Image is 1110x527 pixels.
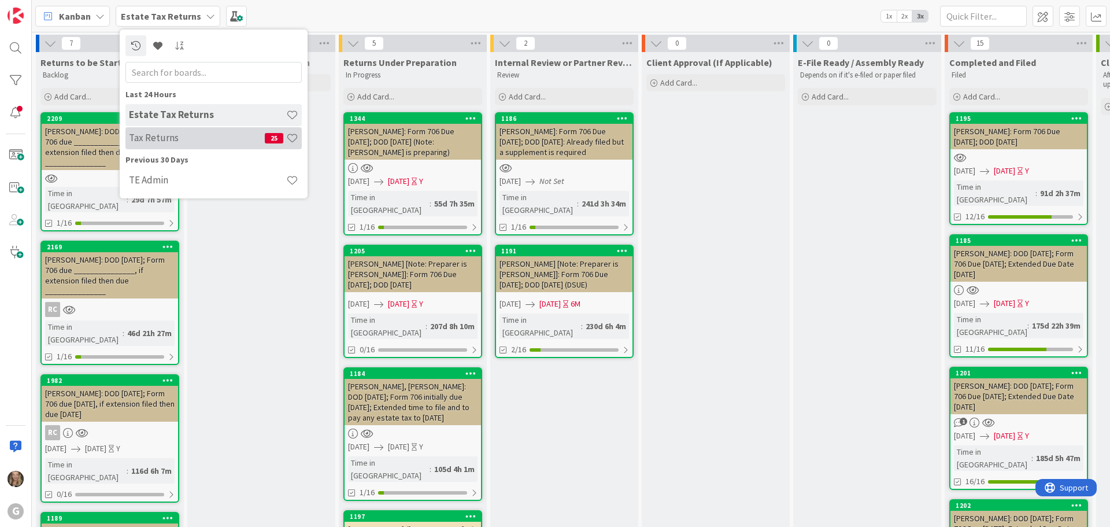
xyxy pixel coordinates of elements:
div: 1201 [950,368,1087,378]
div: RC [42,302,178,317]
span: [DATE] [994,165,1015,177]
div: 1185[PERSON_NAME]: DOD [DATE]; Form 706 Due [DATE]; Extended Due Date [DATE] [950,235,1087,282]
div: 1191 [501,247,632,255]
div: 2169 [42,242,178,252]
div: 1191 [496,246,632,256]
span: 0/16 [360,344,375,356]
div: 2169 [47,243,178,251]
div: 1189 [42,513,178,524]
img: BS [8,471,24,487]
span: 16/16 [965,476,985,488]
div: 185d 5h 47m [1033,452,1083,465]
span: 12/16 [965,211,985,223]
div: 1185 [950,235,1087,246]
div: 1195 [950,113,1087,124]
span: [DATE] [348,298,369,310]
div: Time in [GEOGRAPHIC_DATA] [348,191,430,216]
div: 55d 7h 35m [431,197,478,210]
span: : [123,327,124,340]
div: 1191[PERSON_NAME] [Note: Preparer is [PERSON_NAME]]: Form 706 Due [DATE]; DOD [DATE] (DSUE) [496,246,632,292]
span: 15 [970,36,990,50]
input: Quick Filter... [940,6,1027,27]
span: : [1031,452,1033,465]
span: Add Card... [963,91,1000,102]
div: 1186 [496,113,632,124]
span: 3x [912,10,928,22]
span: Client Approval (If Applicable) [646,57,772,68]
div: [PERSON_NAME]: DOD [DATE]; Form 706 due _______________, if extension filed then due _______________ [42,252,178,298]
span: [DATE] [388,441,409,453]
div: 1982 [47,377,178,385]
div: 1184[PERSON_NAME], [PERSON_NAME]: DOD [DATE]; Form 706 initially due [DATE]; Extended time to fil... [345,368,481,425]
div: 116d 6h 7m [128,465,175,477]
span: : [425,320,427,333]
span: 1/16 [57,351,72,363]
p: Review [497,71,631,80]
div: RC [45,425,60,440]
div: 230d 6h 4m [583,320,629,333]
span: Add Card... [509,91,546,102]
div: Y [1025,165,1029,177]
p: Backlog [43,71,177,80]
div: 29d 7h 57m [128,193,175,206]
div: RC [45,302,60,317]
div: [PERSON_NAME] [Note: Preparer is [PERSON_NAME]]: Form 706 Due [DATE]; DOD [DATE] [345,256,481,292]
span: Internal Review or Partner Review [495,57,634,68]
div: [PERSON_NAME]: DOD [DATE]; Form 706 due _______________, if extension filed then due _______________ [42,124,178,170]
div: Time in [GEOGRAPHIC_DATA] [954,313,1027,338]
div: [PERSON_NAME]: DOD [DATE]; Form 706 Due [DATE]; Extended Due Date [DATE] [950,246,1087,282]
span: Add Card... [357,91,394,102]
div: Time in [GEOGRAPHIC_DATA] [45,458,127,484]
div: 175d 22h 39m [1029,319,1083,332]
div: 1186[PERSON_NAME]: Form 706 Due [DATE]; DOD [DATE]: Already filed but a supplement is required [496,113,632,160]
span: : [1035,187,1037,200]
b: Estate Tax Returns [121,10,201,22]
div: 1197 [350,513,481,521]
span: Add Card... [660,78,697,88]
span: : [127,193,128,206]
div: 2209 [47,115,178,123]
div: Y [1025,430,1029,442]
span: Add Card... [812,91,849,102]
div: Time in [GEOGRAPHIC_DATA] [45,320,123,346]
div: 2209[PERSON_NAME]: DOD [DATE]; Form 706 due _______________, if extension filed then due ________... [42,113,178,170]
h4: Tax Returns [129,132,265,143]
div: [PERSON_NAME]: Form 706 Due [DATE]; DOD [DATE] [950,124,1087,149]
div: 105d 4h 1m [431,463,478,476]
h4: Estate Tax Returns [129,109,286,120]
div: 1184 [345,368,481,379]
span: 7 [61,36,81,50]
div: 1189 [47,514,178,522]
div: 1344 [350,115,481,123]
p: Filed [952,71,1086,80]
span: 2 [516,36,535,50]
div: G [8,503,24,519]
div: Time in [GEOGRAPHIC_DATA] [45,187,127,212]
span: [DATE] [388,175,409,187]
div: Time in [GEOGRAPHIC_DATA] [499,191,577,216]
div: 1344[PERSON_NAME]: Form 706 Due [DATE]; DOD [DATE] (Note: [PERSON_NAME] is preparing) [345,113,481,160]
span: [DATE] [954,165,975,177]
span: Support [24,2,53,16]
div: 91d 2h 37m [1037,187,1083,200]
span: [DATE] [85,443,106,455]
div: 241d 3h 34m [579,197,629,210]
div: Time in [GEOGRAPHIC_DATA] [499,314,581,339]
div: Time in [GEOGRAPHIC_DATA] [348,456,430,482]
div: Y [1025,297,1029,309]
span: [DATE] [348,441,369,453]
span: Kanban [59,9,91,23]
div: Last 24 Hours [125,89,302,101]
span: Returns Under Preparation [343,57,457,68]
span: [DATE] [45,443,66,455]
p: In Progress [346,71,480,80]
span: [DATE] [994,297,1015,309]
div: Time in [GEOGRAPHIC_DATA] [348,314,425,339]
div: 1344 [345,113,481,124]
div: Previous 30 Days [125,154,302,166]
span: [DATE] [954,297,975,309]
span: Returns to be Started [40,57,132,68]
span: 11/16 [965,343,985,355]
span: : [430,463,431,476]
div: 1184 [350,370,481,378]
